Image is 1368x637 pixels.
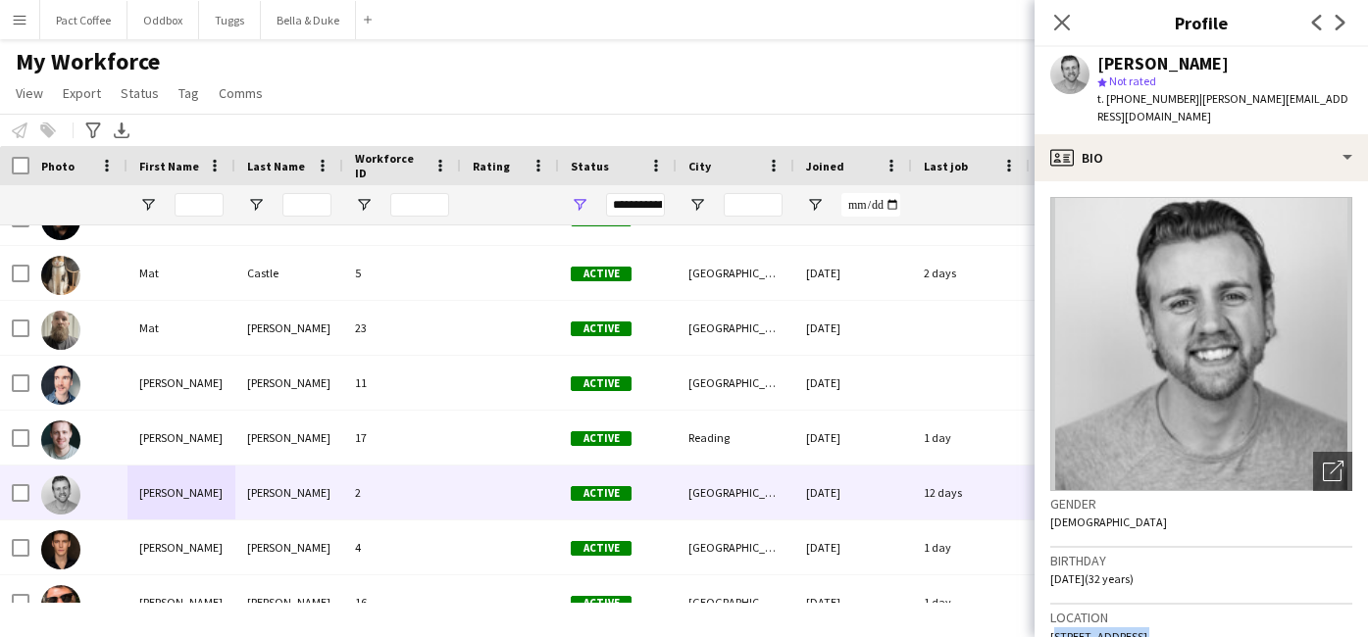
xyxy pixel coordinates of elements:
div: 0 [1030,301,1157,355]
img: Oliver Mullins [41,420,80,460]
button: Open Filter Menu [806,196,824,214]
div: 28 [1030,520,1157,574]
div: 23 [343,301,461,355]
span: City [688,159,711,173]
img: Mat Castle [41,256,80,295]
span: Active [571,541,632,556]
span: Photo [41,159,75,173]
div: 12 days [912,465,1030,519]
div: [PERSON_NAME] [127,465,235,519]
span: Active [571,376,632,391]
button: Tuggs [199,1,261,39]
span: View [16,84,43,102]
span: Joined [806,159,844,173]
h3: Profile [1035,10,1368,35]
div: Castle [235,246,343,300]
input: Workforce ID Filter Input [390,193,449,217]
input: First Name Filter Input [175,193,224,217]
div: 16 [343,575,461,629]
span: Rating [473,159,510,173]
div: [DATE] [794,246,912,300]
input: City Filter Input [724,193,783,217]
div: [PERSON_NAME] [235,575,343,629]
input: Last Name Filter Input [282,193,331,217]
h3: Birthday [1050,552,1352,569]
div: [GEOGRAPHIC_DATA] [677,465,794,519]
span: Active [571,321,632,336]
a: Status [113,80,167,106]
span: Active [571,267,632,281]
a: Export [55,80,109,106]
div: 2 [343,465,461,519]
span: Tag [178,84,199,102]
img: Peter Tickner [41,475,80,514]
img: Sam Irving [41,585,80,624]
a: View [8,80,51,106]
div: Mat [127,301,235,355]
span: t. [PHONE_NUMBER] [1097,91,1199,106]
div: [PERSON_NAME] [235,520,343,574]
div: Open photos pop-in [1313,452,1352,491]
div: 5 [343,246,461,300]
div: 1 day [912,520,1030,574]
span: Active [571,486,632,501]
div: 17 [343,411,461,465]
span: Status [571,159,609,173]
button: Open Filter Menu [247,196,265,214]
h3: Location [1050,609,1352,626]
button: Pact Coffee [40,1,127,39]
div: [PERSON_NAME] [1097,55,1229,73]
button: Open Filter Menu [355,196,373,214]
app-action-btn: Advanced filters [81,119,105,142]
div: 2 days [912,246,1030,300]
div: 4 [343,520,461,574]
span: Status [121,84,159,102]
span: Last Name [247,159,305,173]
span: First Name [139,159,199,173]
span: [DATE] (32 years) [1050,571,1134,586]
div: 20 [1030,246,1157,300]
div: [PERSON_NAME] [235,411,343,465]
a: Comms [211,80,271,106]
span: Comms [219,84,263,102]
span: | [PERSON_NAME][EMAIL_ADDRESS][DOMAIN_NAME] [1097,91,1348,123]
div: [GEOGRAPHIC_DATA] [677,246,794,300]
span: Active [571,431,632,446]
div: [PERSON_NAME] [127,356,235,410]
div: [PERSON_NAME] [235,356,343,410]
button: Open Filter Menu [688,196,706,214]
span: Last job [924,159,968,173]
input: Joined Filter Input [841,193,900,217]
div: [DATE] [794,301,912,355]
div: Mat [127,246,235,300]
span: Active [571,596,632,611]
div: Bio [1035,134,1368,181]
button: Bella & Duke [261,1,356,39]
div: [PERSON_NAME] [127,520,235,574]
span: Export [63,84,101,102]
span: Workforce ID [355,151,426,180]
div: [PERSON_NAME] [127,575,235,629]
button: Open Filter Menu [571,196,588,214]
span: Not rated [1109,73,1156,88]
div: 11 [343,356,461,410]
a: Tag [171,80,207,106]
div: [DATE] [794,465,912,519]
div: 1 day [912,575,1030,629]
div: [DATE] [794,411,912,465]
img: Crew avatar or photo [1050,197,1352,491]
div: [PERSON_NAME] [127,411,235,465]
div: 5 [1030,465,1157,519]
div: [PERSON_NAME] [235,301,343,355]
img: Robert Wilkinson [41,530,80,569]
img: Matthew Blaney [41,366,80,405]
div: 12 [1030,575,1157,629]
div: [GEOGRAPHIC_DATA] [677,301,794,355]
div: [PERSON_NAME] [235,465,343,519]
div: [GEOGRAPHIC_DATA] [677,520,794,574]
div: [GEOGRAPHIC_DATA] [677,575,794,629]
h3: Gender [1050,495,1352,513]
div: [GEOGRAPHIC_DATA] [677,356,794,410]
span: My Workforce [16,47,160,76]
div: 0 [1030,356,1157,410]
